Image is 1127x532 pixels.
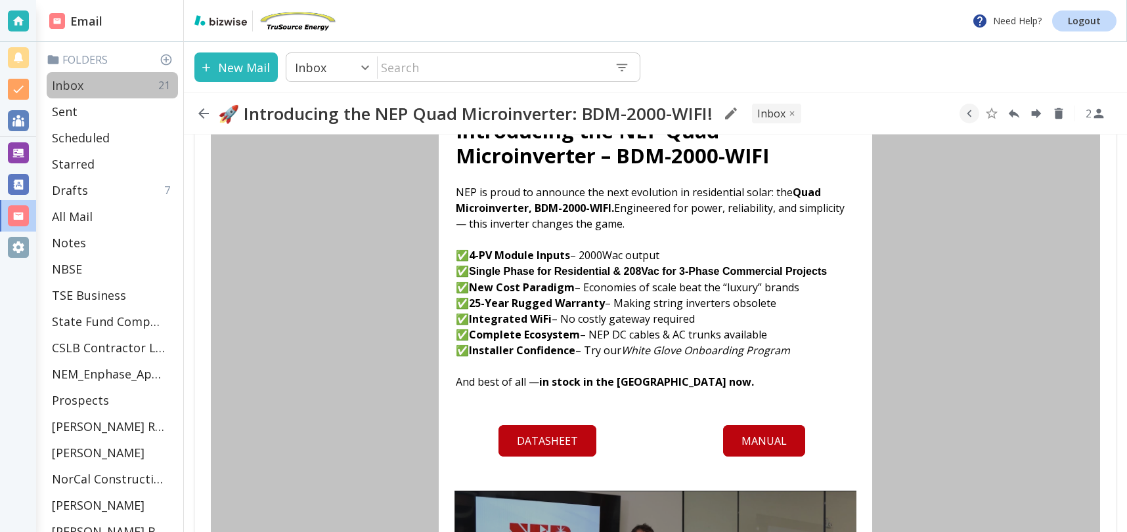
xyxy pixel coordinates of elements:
p: 2 [1086,106,1092,121]
p: Starred [52,156,95,172]
p: NBSE [52,261,82,277]
p: CSLB Contractor License [52,340,165,356]
p: Notes [52,235,86,251]
p: Inbox [52,77,83,93]
input: Search [378,54,604,81]
div: [PERSON_NAME] [47,440,178,466]
div: CSLB Contractor License [47,335,178,361]
p: Drafts [52,182,88,198]
p: TSE Business [52,287,126,303]
h2: Email [49,12,102,30]
div: Inbox21 [47,72,178,98]
button: Forward [1027,104,1046,123]
div: State Fund Compensation [47,308,178,335]
div: [PERSON_NAME] Residence [47,413,178,440]
p: 7 [164,183,175,197]
p: [PERSON_NAME] Residence [52,419,165,434]
button: See Participants [1080,98,1111,129]
p: Logout [1068,16,1101,26]
div: Notes [47,230,178,256]
p: [PERSON_NAME] [52,497,144,513]
div: NEM_Enphase_Applications [47,361,178,387]
img: bizwise [194,15,247,26]
div: Starred [47,151,178,177]
p: Prospects [52,392,109,408]
div: Scheduled [47,125,178,151]
img: DashboardSidebarEmail.svg [49,13,65,29]
p: Scheduled [52,130,110,146]
img: TruSource Energy, Inc. [258,10,337,31]
p: Inbox [295,60,326,75]
button: New Mail [194,52,278,82]
p: NorCal Construction [52,471,165,487]
p: Need Help? [972,13,1042,29]
p: NEM_Enphase_Applications [52,366,165,382]
p: State Fund Compensation [52,314,165,329]
div: Drafts7 [47,177,178,203]
p: All Mail [52,209,93,224]
div: Prospects [47,387,178,413]
p: Sent [52,104,77,119]
h2: 🚀 Introducing the NEP Quad Microinverter: BDM-2000-WIFI! [218,103,713,124]
div: [PERSON_NAME] [47,492,178,518]
p: [PERSON_NAME] [52,445,144,460]
p: Folders [47,52,178,67]
p: INBOX [757,106,785,121]
div: NBSE [47,256,178,282]
div: All Mail [47,203,178,230]
a: Logout [1052,10,1116,31]
button: Delete [1049,104,1069,123]
div: TSE Business [47,282,178,308]
button: Reply [1004,104,1024,123]
div: Sent [47,98,178,125]
div: NorCal Construction [47,466,178,492]
p: 21 [158,78,175,92]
